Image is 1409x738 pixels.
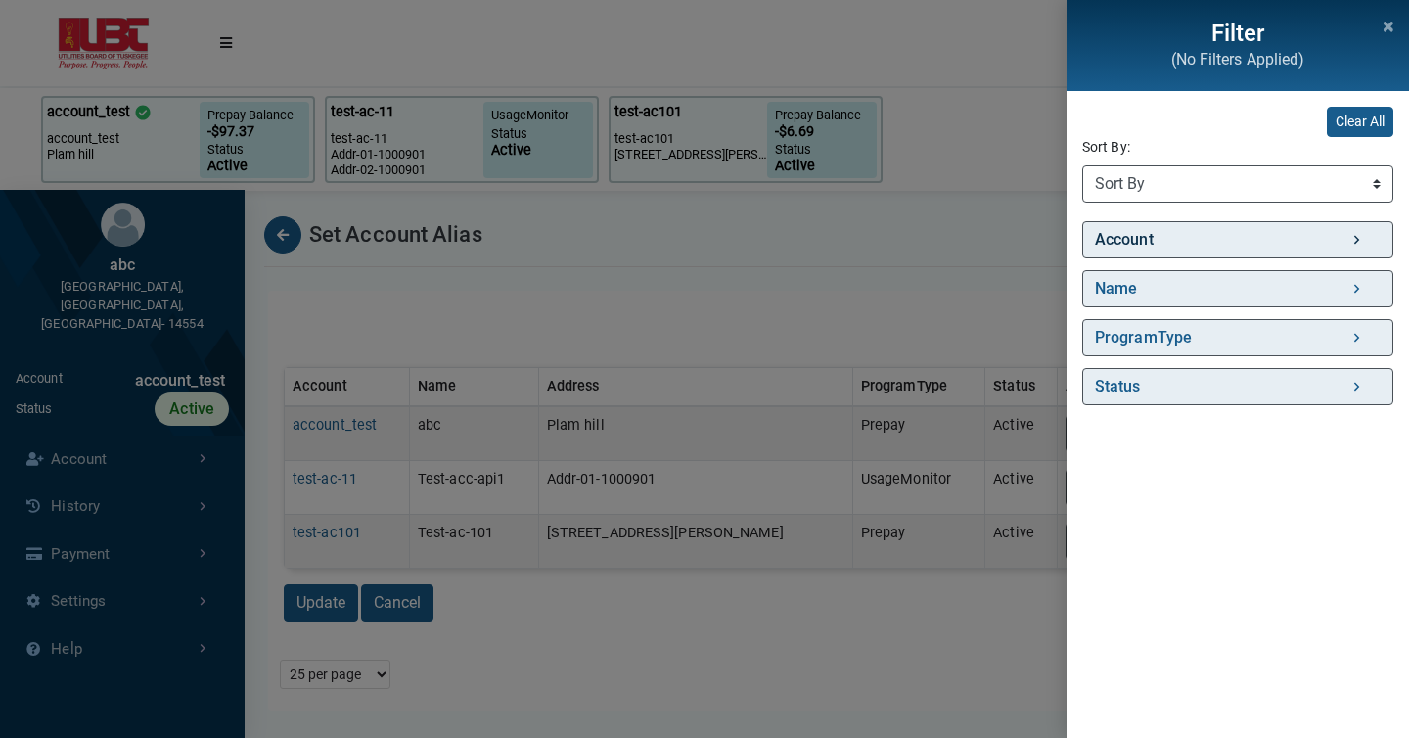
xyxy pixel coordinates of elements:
a: Name [1082,270,1393,307]
label: Sort By: [1082,137,1130,158]
button: Close [1376,4,1401,43]
p: (No Filters Applied) [1090,48,1386,71]
h2: Filter [1090,20,1386,48]
a: ProgramType [1082,319,1393,356]
a: Status [1082,368,1393,405]
a: Account [1082,221,1393,258]
button: Clear All [1327,107,1393,137]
